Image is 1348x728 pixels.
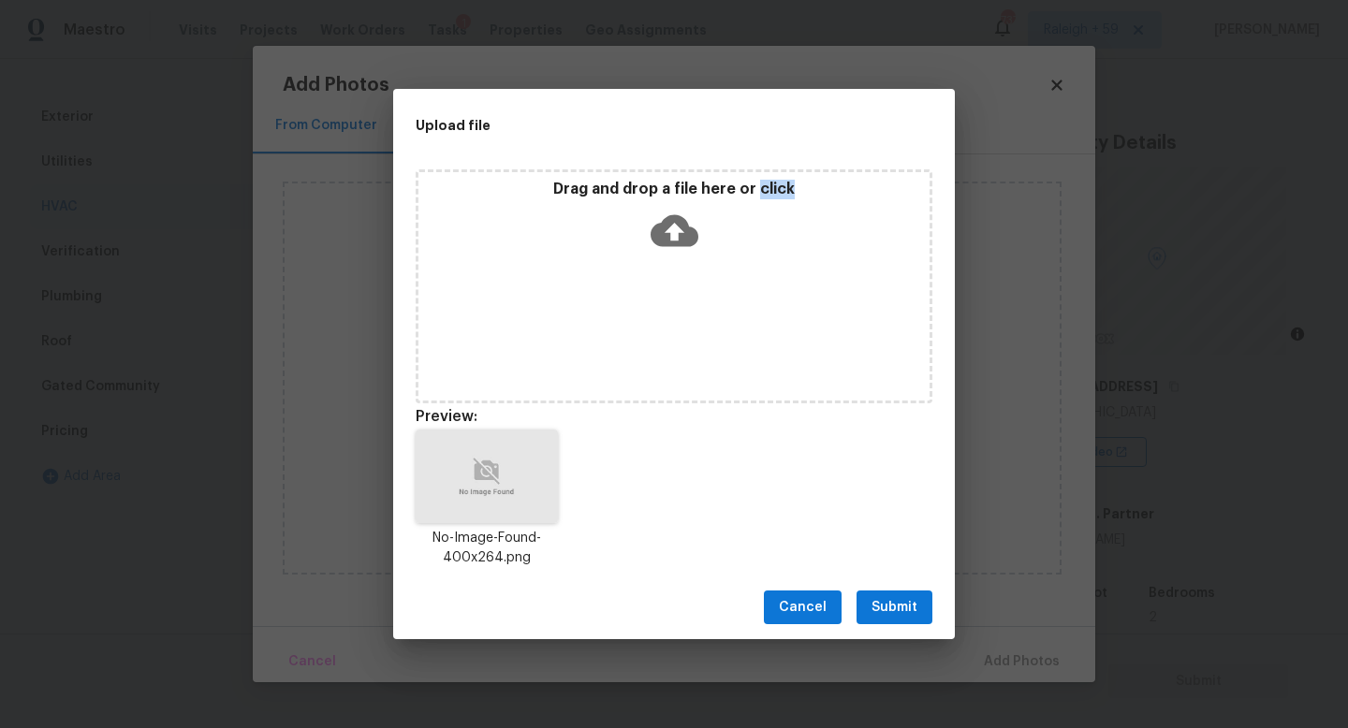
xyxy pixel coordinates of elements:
[764,590,842,625] button: Cancel
[416,430,558,523] img: H74S5N90oD8mGPVl2z8BBv9wmee20T9EmroWf8c3mBB0Op1Op9PpdDqdTqfT6XQ6nU6n0+l0Or+3B4cEAAAAAIL+v3aGBQAAA...
[872,596,917,619] span: Submit
[418,180,930,199] p: Drag and drop a file here or click
[416,115,848,136] h2: Upload file
[416,529,558,568] p: No-Image-Found-400x264.png
[857,590,932,625] button: Submit
[779,596,827,619] span: Cancel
